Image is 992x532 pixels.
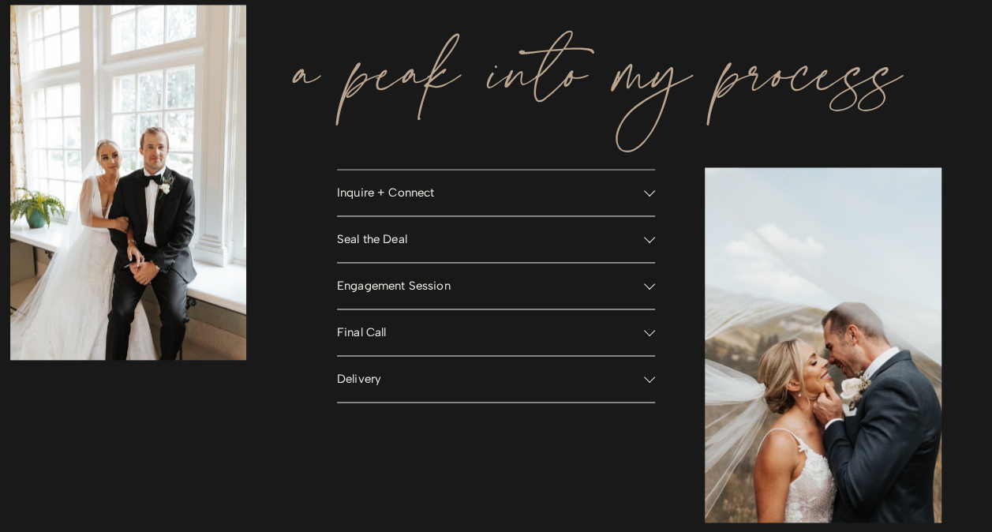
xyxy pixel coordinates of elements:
button: Seal the Deal [337,216,655,262]
button: Delivery [337,356,655,402]
span: Inquire + Connect [337,185,644,200]
button: Engagement Session [337,263,655,309]
span: Delivery [337,372,644,386]
span: Final Call [337,325,644,339]
span: Engagement Session [337,279,644,293]
button: Final Call [337,309,655,355]
button: Inquire + Connect [337,170,655,215]
span: Seal the Deal [337,232,644,246]
h3: a peak into my process [296,21,903,137]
